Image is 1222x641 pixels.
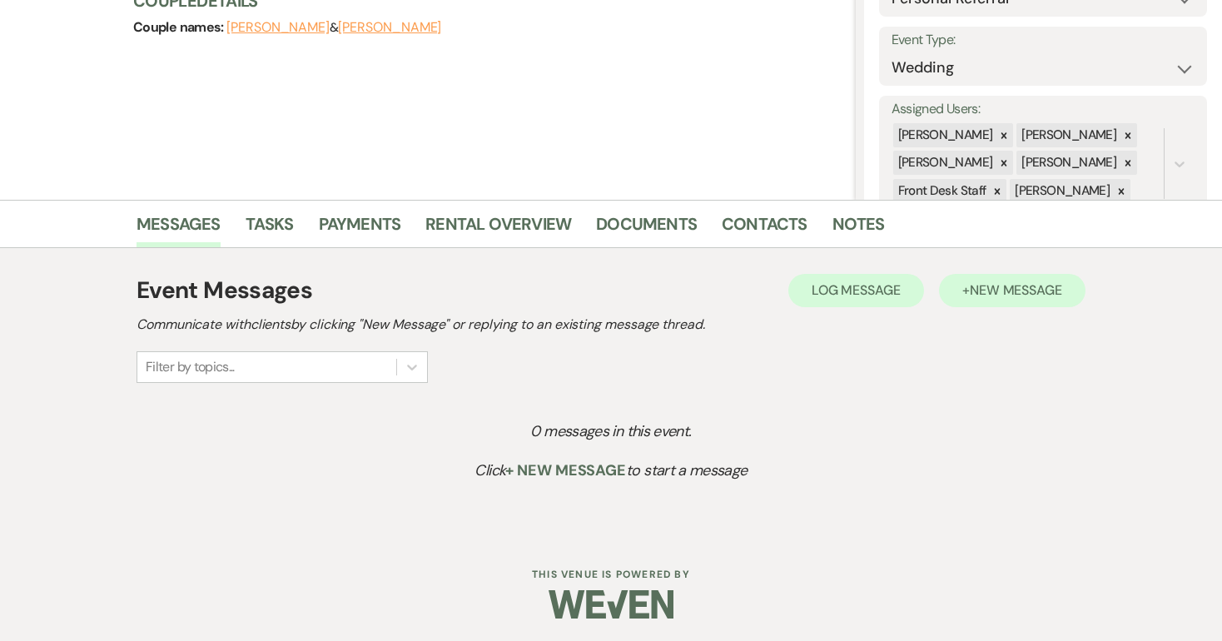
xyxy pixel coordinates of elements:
[1010,179,1112,203] div: [PERSON_NAME]
[939,274,1085,307] button: +New Message
[893,151,996,175] div: [PERSON_NAME]
[175,420,1048,444] p: 0 messages in this event.
[505,460,626,480] span: + New Message
[338,21,441,34] button: [PERSON_NAME]
[226,19,441,36] span: &
[1016,151,1119,175] div: [PERSON_NAME]
[970,281,1062,299] span: New Message
[788,274,924,307] button: Log Message
[246,211,294,247] a: Tasks
[146,357,235,377] div: Filter by topics...
[137,211,221,247] a: Messages
[893,123,996,147] div: [PERSON_NAME]
[832,211,885,247] a: Notes
[137,273,312,308] h1: Event Messages
[137,315,1085,335] h2: Communicate with clients by clicking "New Message" or replying to an existing message thread.
[892,28,1195,52] label: Event Type:
[1016,123,1119,147] div: [PERSON_NAME]
[596,211,697,247] a: Documents
[319,211,401,247] a: Payments
[812,281,901,299] span: Log Message
[892,97,1195,122] label: Assigned Users:
[722,211,807,247] a: Contacts
[175,459,1048,483] p: Click to start a message
[549,575,673,634] img: Weven Logo
[893,179,989,203] div: Front Desk Staff
[425,211,571,247] a: Rental Overview
[226,21,330,34] button: [PERSON_NAME]
[133,18,226,36] span: Couple names:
